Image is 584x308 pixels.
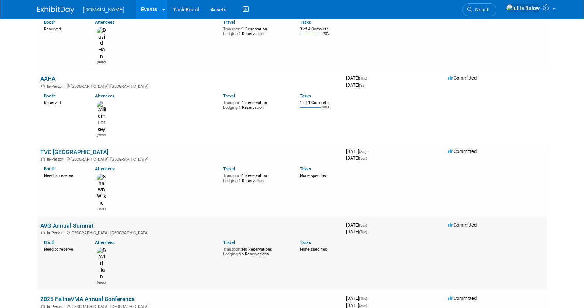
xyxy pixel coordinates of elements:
a: 2025 FelineVMA Annual Conference [40,295,134,302]
span: In-Person [47,157,66,162]
img: In-Person Event [41,157,45,161]
span: [DATE] [346,295,369,301]
span: (Thu) [359,76,367,80]
span: Lodging: [223,252,239,257]
span: None specified [300,247,327,252]
a: Tasks [300,93,311,98]
img: ExhibitDay [37,6,74,14]
span: [DATE] [346,222,369,228]
a: Travel [223,20,235,25]
div: William Forsey [97,133,106,137]
span: [DATE] [346,75,369,81]
a: Booth [44,20,55,25]
span: Committed [448,75,477,81]
span: Lodging: [223,178,239,183]
a: Tasks [300,20,311,25]
div: 3 of 4 Complete [300,27,340,32]
span: [DATE] [346,302,367,308]
span: [DATE] [346,155,367,161]
img: David Han [97,27,106,60]
span: - [368,222,369,228]
a: Booth [44,240,55,245]
div: Need to reserve [44,245,84,252]
img: In-Person Event [41,304,45,308]
span: [DATE] [346,82,366,88]
span: Committed [448,222,477,228]
td: 100% [321,106,329,115]
span: (Sat) [359,83,366,87]
a: Travel [223,240,235,245]
img: David Han [97,247,106,280]
div: 1 Reservation 1 Reservation [223,99,289,110]
span: None specified [300,173,327,178]
a: Booth [44,93,55,98]
img: In-Person Event [41,231,45,234]
a: Attendees [95,166,115,171]
img: William Forsey [97,101,106,133]
div: Reserved [44,25,84,32]
div: 1 Reservation 1 Reservation [223,172,289,183]
a: Travel [223,166,235,171]
span: (Sun) [359,304,367,308]
div: 1 Reservation 1 Reservation [223,25,289,37]
td: 75% [323,32,329,42]
a: Attendees [95,93,115,98]
div: [GEOGRAPHIC_DATA], [GEOGRAPHIC_DATA] [40,156,340,162]
span: Transport: [223,173,242,178]
a: Tasks [300,240,311,245]
div: Reserved [44,99,84,106]
div: Shawn Wilkie [97,207,106,211]
span: [DATE] [346,229,367,234]
a: Attendees [95,20,115,25]
span: - [368,148,369,154]
span: In-Person [47,231,66,235]
div: Need to reserve [44,172,84,178]
div: [GEOGRAPHIC_DATA], [GEOGRAPHIC_DATA] [40,83,340,89]
span: [DOMAIN_NAME] [83,7,124,13]
span: [DATE] [346,148,369,154]
span: (Sat) [359,150,366,154]
a: TVC [GEOGRAPHIC_DATA] [40,148,108,155]
span: Committed [448,148,477,154]
a: Tasks [300,166,311,171]
a: Travel [223,93,235,98]
span: - [368,75,369,81]
div: David Han [97,280,106,285]
div: 1 of 1 Complete [300,100,340,106]
span: Transport: [223,27,242,31]
span: (Thu) [359,297,367,301]
span: Lodging: [223,105,239,110]
a: Booth [44,166,55,171]
div: No Reservations No Reservations [223,245,289,257]
div: [GEOGRAPHIC_DATA], [GEOGRAPHIC_DATA] [40,230,340,235]
div: David Han [97,60,106,64]
span: Lodging: [223,31,239,36]
img: In-Person Event [41,84,45,88]
span: (Sun) [359,156,367,160]
a: AAHA [40,75,55,82]
img: Iuliia Bulow [506,4,540,12]
span: (Sun) [359,223,367,227]
span: In-Person [47,84,66,89]
span: (Tue) [359,230,367,234]
span: Search [472,7,489,13]
a: AVG Annual Summit [40,222,93,229]
a: Search [462,3,496,16]
img: Shawn Wilkie [97,174,106,207]
span: Committed [448,295,477,301]
span: Transport: [223,247,242,252]
span: Transport: [223,100,242,105]
a: Attendees [95,240,115,245]
span: - [368,295,369,301]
